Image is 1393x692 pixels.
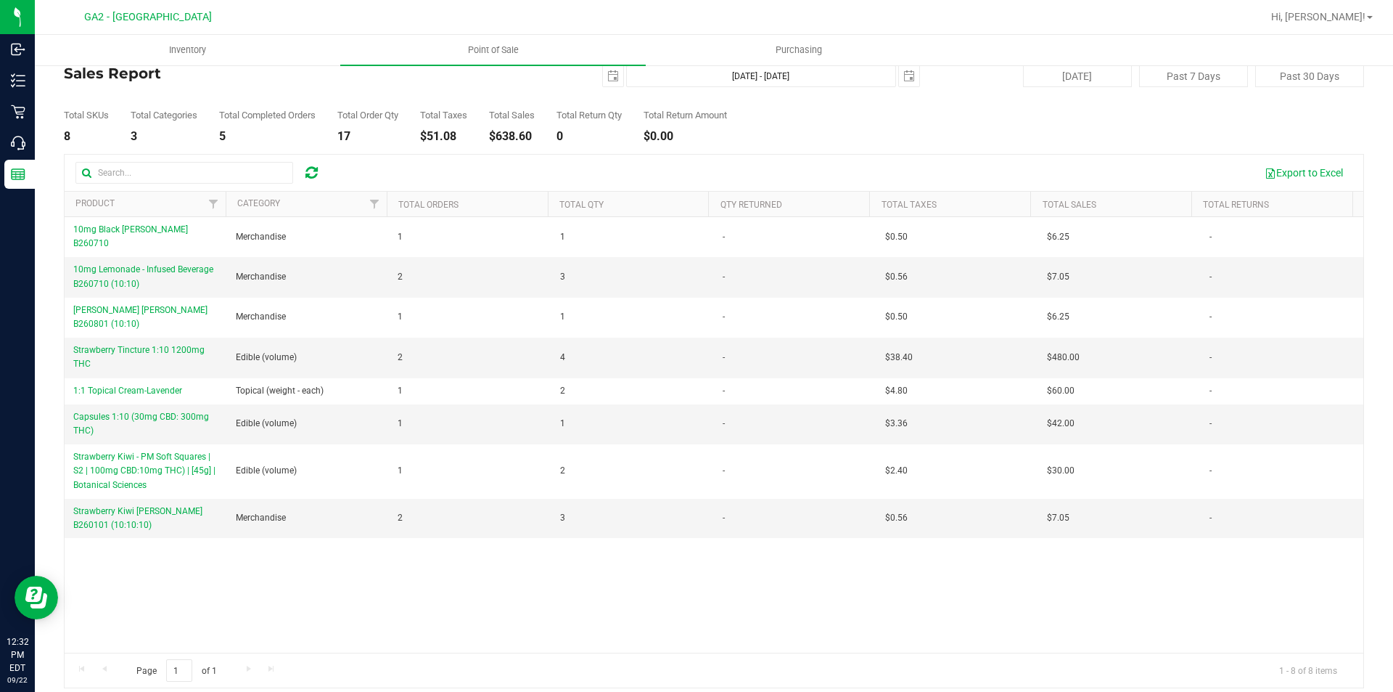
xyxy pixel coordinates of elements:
button: [DATE] [1023,65,1132,87]
span: $30.00 [1047,464,1074,478]
span: Merchandise [236,310,286,324]
span: 1:1 Topical Cream-Lavender [73,386,182,396]
a: Total Taxes [882,200,937,210]
span: $0.56 [885,270,908,284]
span: Topical (weight - each) [236,384,324,398]
div: $638.60 [489,131,535,142]
a: Purchasing [646,35,951,65]
div: Total Completed Orders [219,110,316,120]
span: 1 - 8 of 8 items [1267,659,1349,681]
span: Merchandise [236,270,286,284]
a: Category [237,198,280,208]
button: Past 30 Days [1255,65,1364,87]
span: 3 [560,511,565,525]
div: Total Categories [131,110,197,120]
span: Merchandise [236,230,286,244]
span: Hi, [PERSON_NAME]! [1271,11,1365,23]
span: - [1209,384,1212,398]
span: 2 [560,464,565,478]
span: GA2 - [GEOGRAPHIC_DATA] [84,11,212,23]
span: - [723,310,725,324]
inline-svg: Retail [11,105,25,119]
span: $0.56 [885,511,908,525]
span: Merchandise [236,511,286,525]
p: 12:32 PM EDT [7,635,28,675]
div: 0 [556,131,622,142]
span: - [1209,464,1212,478]
input: Search... [75,162,293,184]
div: $51.08 [420,131,467,142]
span: - [723,384,725,398]
span: $42.00 [1047,417,1074,431]
span: - [723,230,725,244]
span: select [899,66,919,86]
div: 17 [337,131,398,142]
span: 1 [398,417,403,431]
inline-svg: Inbound [11,42,25,57]
button: Export to Excel [1255,160,1352,185]
span: Point of Sale [448,44,538,57]
a: Filter [363,192,387,216]
span: Capsules 1:10 (30mg CBD: 300mg THC) [73,412,209,436]
span: 1 [560,417,565,431]
span: Page of 1 [124,659,229,682]
span: - [723,351,725,365]
span: $2.40 [885,464,908,478]
span: $60.00 [1047,384,1074,398]
span: $0.50 [885,310,908,324]
a: Point of Sale [340,35,646,65]
a: Inventory [35,35,340,65]
a: Total Qty [559,200,604,210]
span: 10mg Lemonade - Infused Beverage B260710 (10:10) [73,264,213,288]
a: Product [75,198,115,208]
div: 8 [64,131,109,142]
a: Filter [202,192,226,216]
a: Total Sales [1043,200,1096,210]
span: $3.36 [885,417,908,431]
div: Total SKUs [64,110,109,120]
p: 09/22 [7,675,28,685]
iframe: Resource center [15,576,58,619]
a: Total Returns [1203,200,1269,210]
inline-svg: Call Center [11,136,25,150]
span: 1 [560,230,565,244]
span: - [723,511,725,525]
span: $7.05 [1047,511,1069,525]
inline-svg: Inventory [11,73,25,88]
span: 1 [398,464,403,478]
span: 1 [398,230,403,244]
div: Total Order Qty [337,110,398,120]
span: $480.00 [1047,351,1080,365]
span: 2 [398,511,403,525]
span: - [723,417,725,431]
div: 3 [131,131,197,142]
span: 10mg Black [PERSON_NAME] B260710 [73,224,188,248]
span: $38.40 [885,351,913,365]
span: $6.25 [1047,310,1069,324]
span: [PERSON_NAME] [PERSON_NAME] B260801 (10:10) [73,305,207,329]
span: $4.80 [885,384,908,398]
a: Total Orders [398,200,459,210]
a: Qty Returned [720,200,782,210]
span: 4 [560,351,565,365]
span: 2 [398,351,403,365]
div: Total Sales [489,110,535,120]
span: - [1209,230,1212,244]
span: - [1209,310,1212,324]
div: Total Taxes [420,110,467,120]
span: $7.05 [1047,270,1069,284]
div: $0.00 [644,131,727,142]
div: Total Return Qty [556,110,622,120]
span: - [1209,417,1212,431]
div: Total Return Amount [644,110,727,120]
span: - [723,464,725,478]
span: 2 [560,384,565,398]
inline-svg: Reports [11,167,25,182]
span: $6.25 [1047,230,1069,244]
div: 5 [219,131,316,142]
span: Purchasing [756,44,842,57]
button: Past 7 Days [1139,65,1248,87]
span: - [1209,270,1212,284]
span: Strawberry Tincture 1:10 1200mg THC [73,345,205,369]
span: Edible (volume) [236,417,297,431]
